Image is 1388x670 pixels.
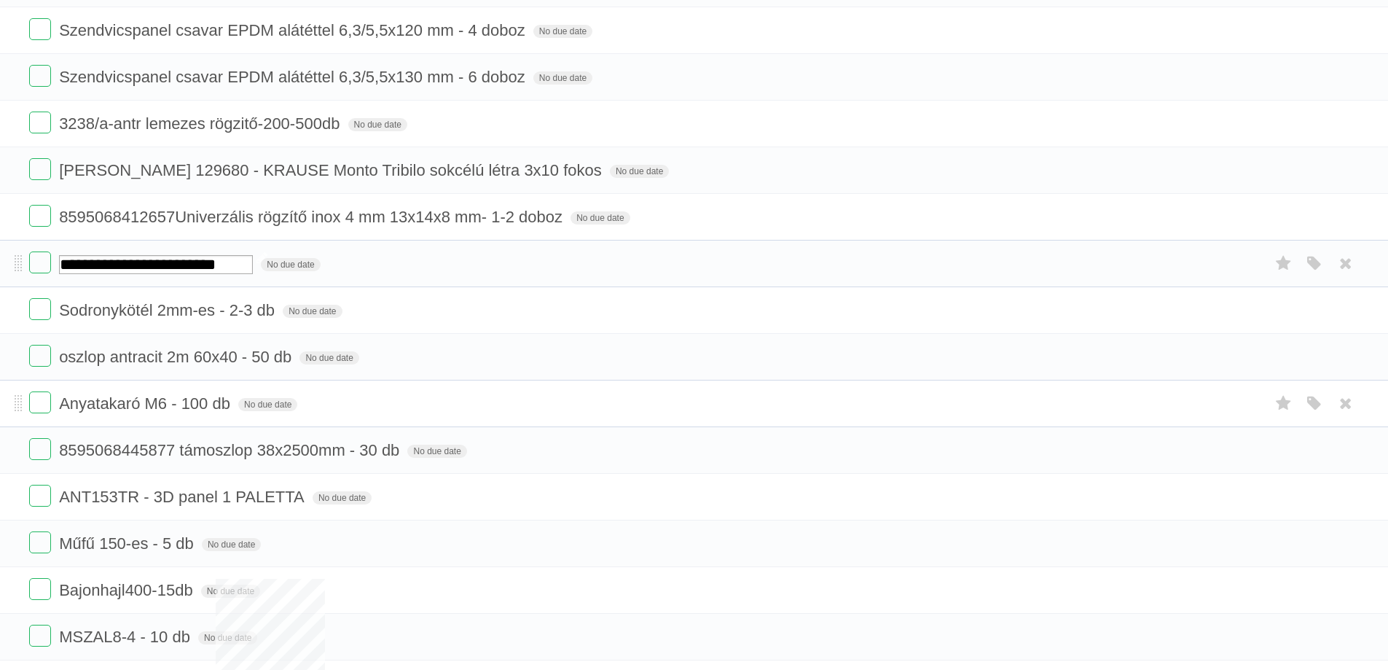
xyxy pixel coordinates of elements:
span: No due date [202,538,261,551]
span: No due date [201,585,260,598]
label: Done [29,158,51,180]
span: MSZAL8-4 - 10 db [59,628,194,646]
span: Szendvicspanel csavar EPDM alátéttel 6,3/5,5x130 mm - 6 doboz [59,68,529,86]
label: Done [29,65,51,87]
label: Done [29,252,51,273]
span: ANT153TR - 3D panel 1 PALETTA [59,488,308,506]
span: Szendvicspanel csavar EPDM alátéttel 6,3/5,5x120 mm - 4 doboz [59,21,529,39]
label: Done [29,205,51,227]
label: Star task [1270,392,1298,416]
span: 8595068412657Univerzális rögzítő inox 4 mm 13x14x8 mm- 1-2 doboz [59,208,566,226]
span: No due date [299,351,358,365]
span: Anyatakaró M6 - 100 db [59,394,234,413]
span: Sodronykötél 2mm-es - 2-3 db [59,301,278,319]
label: Done [29,18,51,40]
label: Done [29,392,51,413]
span: [PERSON_NAME] 129680 - KRAUSE Monto Tribilo sokcélú létra 3x10 fokos [59,161,605,179]
label: Done [29,531,51,553]
label: Done [29,578,51,600]
label: Star task [1270,252,1298,276]
label: Done [29,625,51,647]
span: No due date [533,71,592,85]
span: No due date [198,631,257,644]
span: No due date [238,398,297,411]
span: 8595068445877 támoszlop 38x2500mm - 30 db [59,441,403,459]
label: Done [29,298,51,320]
span: No due date [571,211,630,225]
label: Done [29,438,51,460]
span: Bajonhajl400-15db [59,581,197,599]
span: No due date [348,118,407,131]
span: No due date [533,25,592,38]
span: No due date [407,445,466,458]
span: 3238/a-antr lemezes rögzitő-200-500db [59,114,343,133]
span: No due date [610,165,669,178]
span: Műfű 150-es - 5 db [59,534,197,553]
span: oszlop antracit 2m 60x40 - 50 db [59,348,295,366]
span: No due date [283,305,342,318]
span: No due date [313,491,372,505]
label: Done [29,112,51,133]
span: No due date [261,258,320,271]
label: Done [29,485,51,507]
label: Done [29,345,51,367]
